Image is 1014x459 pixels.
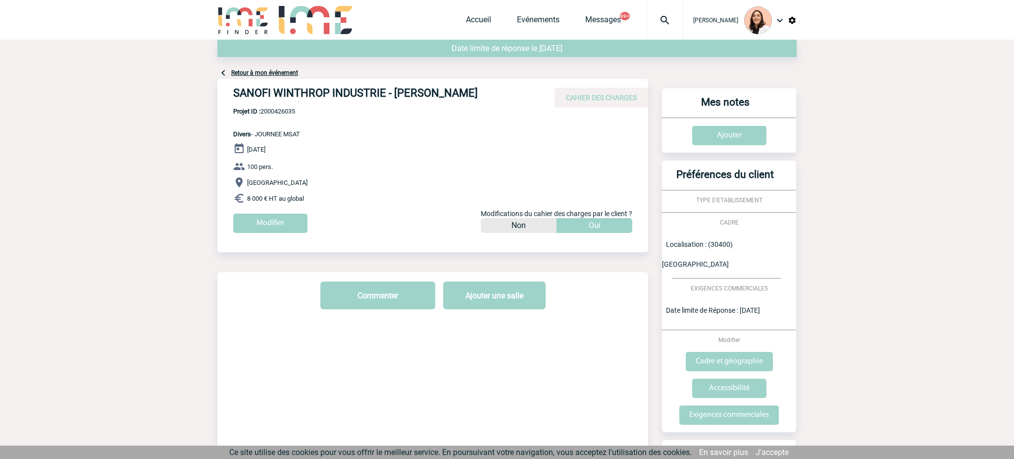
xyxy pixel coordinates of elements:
span: [GEOGRAPHIC_DATA] [247,179,307,186]
input: Accessibilité [692,379,766,398]
h3: Préférences du client [666,169,784,190]
img: IME-Finder [217,6,269,34]
a: En savoir plus [699,448,748,457]
span: Date limite de Réponse : [DATE] [666,306,760,314]
span: TYPE D'ETABLISSEMENT [696,197,762,204]
p: Non [511,218,526,233]
input: Modifier [233,214,307,233]
span: CAHIER DES CHARGES [566,94,637,102]
span: [DATE] [247,146,265,153]
span: 100 pers. [247,163,273,171]
img: 129834-0.png [744,6,772,34]
a: Accueil [466,15,491,29]
b: Projet ID : [233,108,260,115]
h4: SANOFI WINTHROP INDUSTRIE - [PERSON_NAME] [233,87,530,104]
span: [PERSON_NAME] [693,17,738,24]
span: 2000426035 [233,108,300,115]
span: 8 000 € HT au global [247,195,304,202]
p: Oui [589,218,601,233]
span: Localisation : (30400) [GEOGRAPHIC_DATA] [662,240,733,268]
span: Modifications du cahier des charges par le client ? [481,210,632,218]
span: EXIGENCES COMMERCIALES [691,285,768,292]
input: Exigences commerciales [679,405,779,425]
button: 99+ [620,12,630,20]
button: Ajouter une salle [443,282,546,309]
a: Retour à mon événement [231,69,298,76]
span: Date limite de réponse le [DATE] [452,44,562,53]
button: Commenter [320,282,435,309]
h3: Mes notes [666,96,784,117]
span: - JOURNEE MSAT [233,130,300,138]
input: Cadre et géographie [686,352,773,371]
span: Divers [233,130,251,138]
span: Ce site utilise des cookies pour vous offrir le meilleur service. En poursuivant votre navigation... [229,448,692,457]
a: J'accepte [756,448,789,457]
a: Evénements [517,15,559,29]
input: Ajouter [692,126,766,145]
a: Messages [585,15,621,29]
span: Modifier [718,337,740,344]
span: CADRE [720,219,739,226]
